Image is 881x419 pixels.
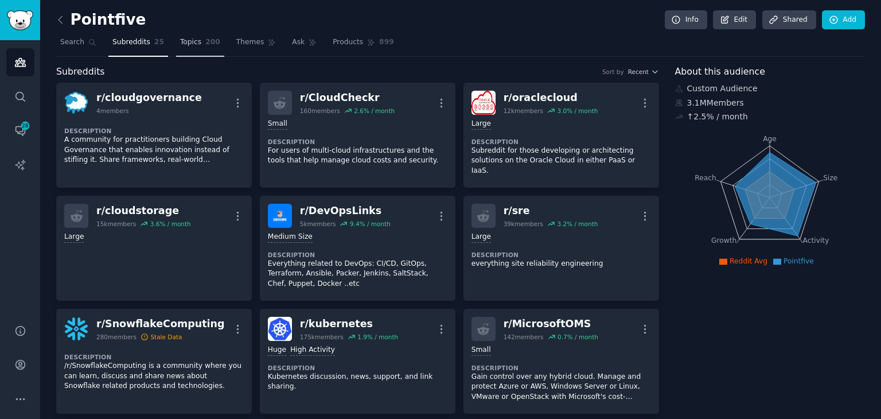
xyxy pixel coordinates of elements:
[333,37,363,48] span: Products
[602,68,624,76] div: Sort by
[557,220,598,228] div: 3.2 % / month
[288,33,321,57] a: Ask
[463,309,659,414] a: r/MicrosoftOMS142members0.7% / monthSmallDescriptionGain control over any hybrid cloud. Manage an...
[471,364,651,372] dt: Description
[56,309,252,414] a: SnowflakeComputingr/SnowflakeComputing280membersStale DataDescription/r/SnowflakeComputing is a c...
[558,333,598,341] div: 0.7 % / month
[6,117,34,145] a: 28
[504,91,598,105] div: r/ oraclecloud
[64,127,244,135] dt: Description
[260,196,455,301] a: DevOpsLinksr/DevOpsLinks5kmembers9.4% / monthMedium SizeDescriptionEverything related to DevOps: ...
[64,135,244,165] p: A community for practitioners building Cloud Governance that enables innovation instead of stifli...
[675,65,765,79] span: About this audience
[730,257,767,265] span: Reddit Avg
[329,33,397,57] a: Products899
[695,173,716,181] tspan: Reach
[64,317,88,341] img: SnowflakeComputing
[176,33,224,57] a: Topics200
[762,10,816,30] a: Shared
[60,37,84,48] span: Search
[150,333,182,341] div: Stale Data
[471,119,491,130] div: Large
[350,220,391,228] div: 9.4 % / month
[56,196,252,301] a: r/cloudstorage15kmembers3.6% / monthLarge
[675,83,866,95] div: Custom Audience
[268,317,292,341] img: kubernetes
[268,259,447,289] p: Everything related to DevOps: CI/CD, GitOps, Terraform, Ansible, Packer, Jenkins, SaltStack, Chef...
[300,91,395,105] div: r/ CloudCheckr
[96,333,137,341] div: 280 members
[471,232,491,243] div: Large
[822,10,865,30] a: Add
[713,10,756,30] a: Edit
[268,372,447,392] p: Kubernetes discussion, news, support, and link sharing.
[471,146,651,176] p: Subreddit for those developing or architecting solutions on the Oracle Cloud in either PaaS or IaaS.
[96,91,202,105] div: r/ cloudgovernance
[20,122,30,130] span: 28
[64,232,84,243] div: Large
[96,317,225,331] div: r/ SnowflakeComputing
[471,345,491,356] div: Small
[7,10,33,30] img: GummySearch logo
[96,220,136,228] div: 15k members
[471,91,496,115] img: oraclecloud
[108,33,168,57] a: Subreddits25
[268,119,287,130] div: Small
[268,204,292,228] img: DevOpsLinks
[205,37,220,48] span: 200
[268,364,447,372] dt: Description
[802,236,829,245] tspan: Activity
[300,220,336,228] div: 5k members
[150,220,191,228] div: 3.6 % / month
[504,220,543,228] div: 39k members
[268,138,447,146] dt: Description
[64,91,88,115] img: cloudgovernance
[268,232,313,243] div: Medium Size
[260,83,455,188] a: r/CloudCheckr160members2.6% / monthSmallDescriptionFor users of multi-cloud infrastructures and t...
[687,111,748,123] div: ↑ 2.5 % / month
[112,37,150,48] span: Subreddits
[300,107,340,115] div: 160 members
[236,37,264,48] span: Themes
[354,107,395,115] div: 2.6 % / month
[260,309,455,414] a: kubernetesr/kubernetes175kmembers1.9% / monthHugeHigh ActivityDescriptionKubernetes discussion, n...
[557,107,598,115] div: 3.0 % / month
[471,138,651,146] dt: Description
[64,361,244,391] p: /r/SnowflakeComputing is a community where you can learn, discuss and share news about Snowflake ...
[232,33,280,57] a: Themes
[56,33,100,57] a: Search
[463,83,659,188] a: oraclecloudr/oraclecloud12kmembers3.0% / monthLargeDescriptionSubreddit for those developing or a...
[300,204,391,218] div: r/ DevOpsLinks
[56,11,146,29] h2: Pointfive
[300,333,344,341] div: 175k members
[471,259,651,269] p: everything site reliability engineering
[504,204,598,218] div: r/ sre
[96,204,191,218] div: r/ cloudstorage
[504,107,543,115] div: 12k members
[268,146,447,166] p: For users of multi-cloud infrastructures and the tools that help manage cloud costs and security.
[292,37,305,48] span: Ask
[783,257,814,265] span: Pointfive
[675,97,866,109] div: 3.1M Members
[357,333,398,341] div: 1.9 % / month
[471,251,651,259] dt: Description
[763,135,777,143] tspan: Age
[268,251,447,259] dt: Description
[180,37,201,48] span: Topics
[628,68,649,76] span: Recent
[56,83,252,188] a: cloudgovernancer/cloudgovernance4membersDescriptionA community for practitioners building Cloud G...
[379,37,394,48] span: 899
[471,372,651,402] p: Gain control over any hybrid cloud. Manage and protect Azure or AWS, Windows Server or Linux, VMw...
[504,317,598,331] div: r/ MicrosoftOMS
[268,345,286,356] div: Huge
[64,353,244,361] dt: Description
[154,37,164,48] span: 25
[96,107,129,115] div: 4 members
[56,65,105,79] span: Subreddits
[463,196,659,301] a: r/sre39kmembers3.2% / monthLargeDescriptioneverything site reliability engineering
[711,236,736,245] tspan: Growth
[665,10,707,30] a: Info
[504,333,544,341] div: 142 members
[628,68,659,76] button: Recent
[823,173,837,181] tspan: Size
